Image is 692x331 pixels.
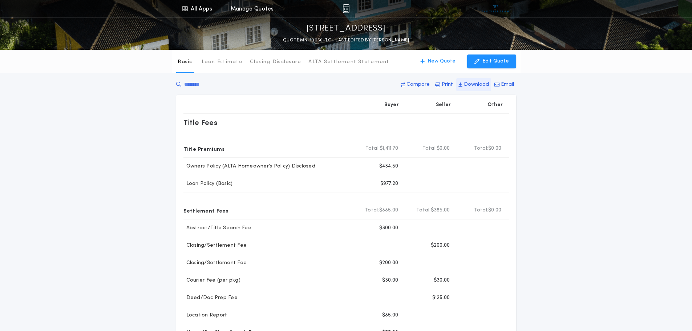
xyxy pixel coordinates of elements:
p: Loan Policy (Basic) [183,180,233,187]
button: Download [456,78,491,91]
p: Print [442,81,453,88]
p: Loan Estimate [202,58,243,66]
span: $0.00 [437,145,450,152]
p: Deed/Doc Prep Fee [183,294,238,302]
b: Total: [416,207,431,214]
p: Compare [406,81,430,88]
p: $434.50 [379,163,398,170]
p: Location Report [183,312,227,319]
button: Print [433,78,455,91]
img: img [343,4,349,13]
p: Closing/Settlement Fee [183,242,247,249]
p: QUOTE MN-10056-TC - LAST EDITED BY [PERSON_NAME] [283,37,409,44]
p: $30.00 [382,277,398,284]
b: Total: [474,145,489,152]
b: Total: [365,145,380,152]
button: Email [492,78,516,91]
p: [STREET_ADDRESS] [307,23,386,35]
p: Seller [436,101,451,109]
p: Edit Quote [482,58,509,65]
p: $85.00 [382,312,398,319]
p: $977.20 [380,180,398,187]
b: Total: [422,145,437,152]
p: Title Fees [183,117,218,128]
span: $885.00 [379,207,398,214]
button: New Quote [413,55,463,68]
p: Closing/Settlement Fee [183,259,247,267]
p: Download [464,81,489,88]
p: Email [501,81,514,88]
span: $0.00 [488,207,501,214]
p: Courier Fee (per pkg) [183,277,240,284]
b: Total: [365,207,379,214]
p: $125.00 [432,294,450,302]
p: New Quote [428,58,456,65]
p: $200.00 [379,259,398,267]
p: Buyer [384,101,399,109]
p: Title Premiums [183,143,225,154]
span: $385.00 [431,207,450,214]
p: Owners Policy (ALTA Homeowner's Policy) Disclosed [183,163,315,170]
span: $0.00 [488,145,501,152]
button: Compare [398,78,432,91]
p: $30.00 [434,277,450,284]
span: $1,411.70 [380,145,398,152]
p: Closing Disclosure [250,58,302,66]
p: Abstract/Title Search Fee [183,225,251,232]
p: Other [487,101,503,109]
p: $300.00 [379,225,398,232]
p: $200.00 [431,242,450,249]
button: Edit Quote [467,55,516,68]
p: Basic [178,58,192,66]
img: vs-icon [482,5,509,12]
b: Total: [474,207,489,214]
p: Settlement Fees [183,205,228,216]
p: ALTA Settlement Statement [308,58,389,66]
